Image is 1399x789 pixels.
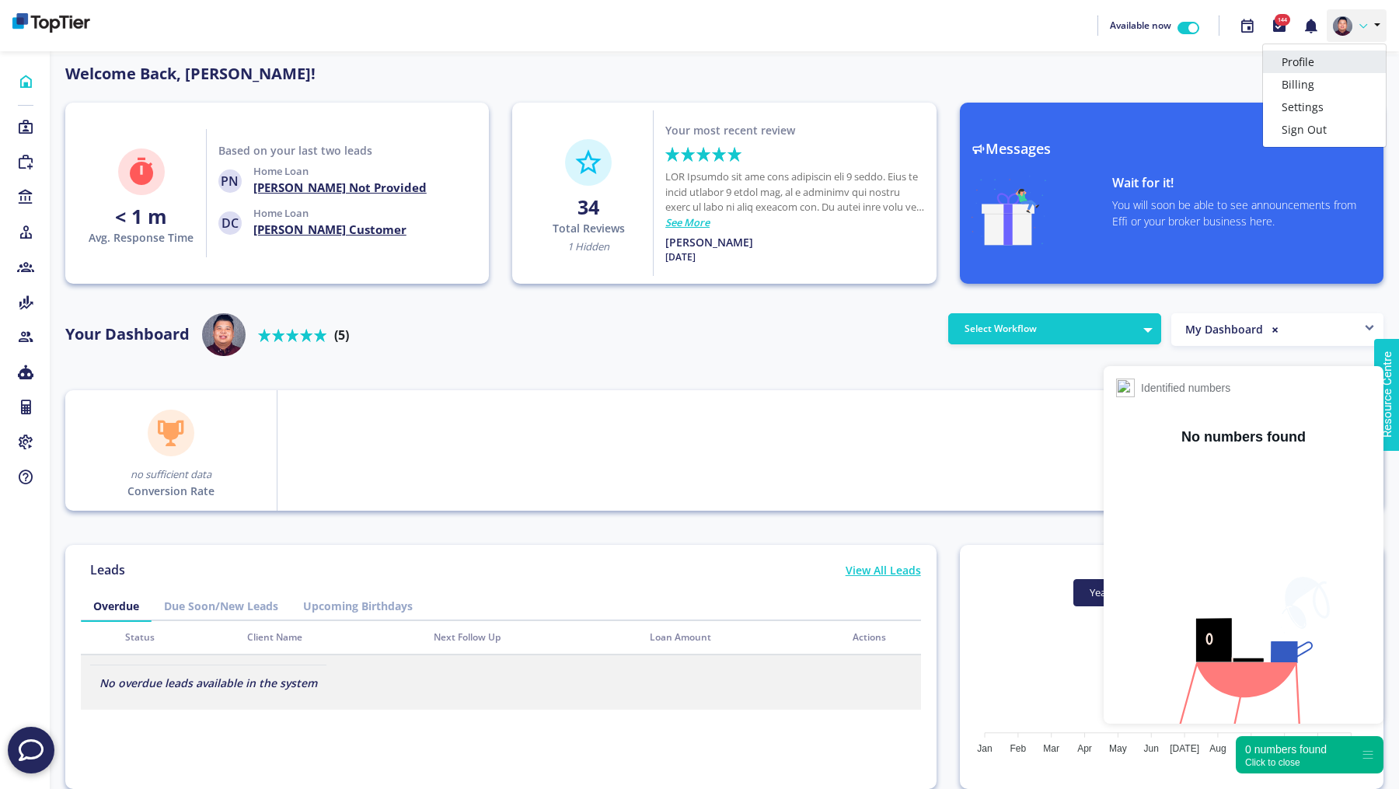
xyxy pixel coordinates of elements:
img: gift [972,176,1046,246]
a: Billing [1263,73,1386,96]
a: Upcoming Birthdays [291,592,425,620]
button: yearly [1073,579,1134,606]
button: Select Workflow [948,313,1161,344]
p: Conversion Rate [127,483,215,499]
img: bd260d39-06d4-48c8-91ce-4964555bf2e4-638900413960370303.png [12,13,90,33]
th: Overdue Icon [81,621,116,655]
p: Leads [81,560,134,579]
strong: 34 [577,194,599,220]
div: Actions [853,630,912,644]
span: 144 [1275,14,1290,26]
p: [PERSON_NAME] [665,234,753,250]
a: Settings [1263,96,1386,118]
a: See More [665,215,710,230]
tspan: Feb [1010,743,1026,754]
p: You will soon be able to see announcements from Effi or your broker business here. [1112,197,1372,229]
p: Avg. Response Time [89,229,194,246]
div: Status [125,630,229,644]
img: user [202,313,246,357]
p: View All Leads [846,562,921,578]
img: e310ebdf-1855-410b-9d61-d1abdff0f2ad-637831748356285317.png [1333,16,1352,36]
h4: Wait for it! [1112,176,1372,190]
p: Your most recent review [665,122,795,138]
h4: [PERSON_NAME] Not Provided [253,180,427,195]
span: DC [218,211,242,235]
tspan: Mar [1043,743,1059,754]
tspan: Apr [1077,743,1092,754]
span: Resource Centre [13,4,99,23]
span: no sufficient data [131,467,211,481]
span: Available now [1110,19,1171,32]
span: Home Loan [253,164,309,178]
span: My Dashboard [1185,322,1263,337]
h3: Messages [972,141,1372,158]
p: Welcome Back, [PERSON_NAME]! [65,62,937,86]
a: View All Leads [846,562,921,591]
button: 144 [1263,9,1295,43]
tspan: Jan [977,743,992,754]
p: [DATE] [665,250,696,264]
div: Loan Amount [650,630,833,644]
span: 1 Hidden [567,239,609,253]
p: Total Reviews [553,220,625,236]
strong: < 1 m [115,203,167,229]
b: (5) [334,326,349,344]
div: Next Follow Up [434,630,631,644]
a: Profile [1263,51,1386,73]
p: Based on your last two leads [218,142,372,159]
a: Due Soon/New Leads [152,592,291,620]
a: Sign Out [1263,118,1386,141]
h4: [PERSON_NAME] Customer [253,222,406,237]
span: Home Loan [253,206,309,220]
a: Overdue [81,592,152,620]
i: No overdue leads available in the system [99,676,317,690]
p: LOR Ipsumdo sit ame cons adipiscin eli 9 seddo. Eius te incid utlabor 9 etdol mag, al e adminimv ... [665,169,925,215]
p: Your Dashboard [65,323,190,346]
span: PN [218,169,242,193]
div: Client Name [247,630,415,644]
